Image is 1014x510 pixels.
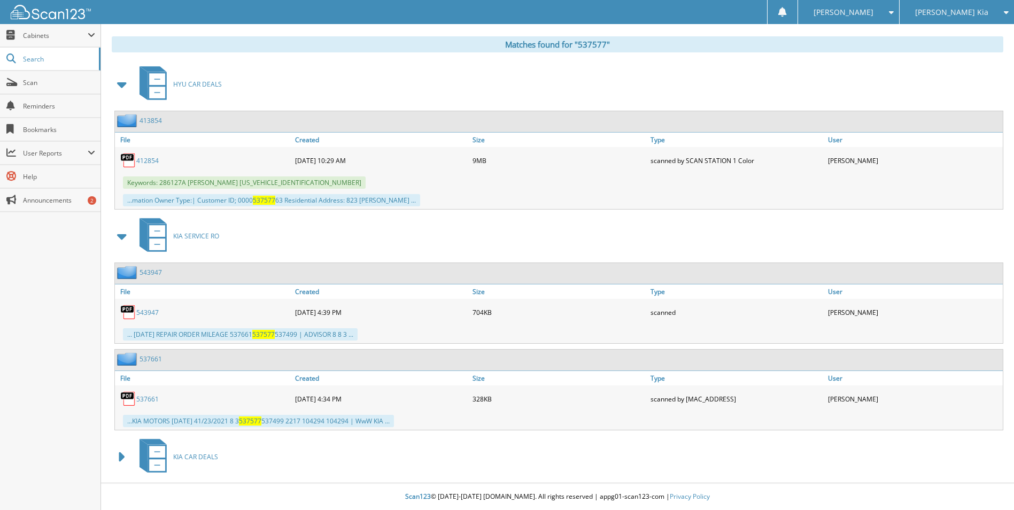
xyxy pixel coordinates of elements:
[825,133,1003,147] a: User
[825,371,1003,385] a: User
[470,284,647,299] a: Size
[648,371,825,385] a: Type
[470,150,647,171] div: 9MB
[123,176,366,189] span: Keywords: 286127A [PERSON_NAME] [US_VEHICLE_IDENTIFICATION_NUMBER]
[120,391,136,407] img: PDF.png
[123,415,394,427] div: ...KIA MOTORS [DATE] 41/23/2021 8 3 537499 2217 104294 104294 | WwW KIA ...
[470,371,647,385] a: Size
[23,78,95,87] span: Scan
[115,371,292,385] a: File
[101,484,1014,510] div: © [DATE]-[DATE] [DOMAIN_NAME]. All rights reserved | appg01-scan123-com |
[173,231,219,241] span: KIA SERVICE RO
[470,302,647,323] div: 704KB
[470,388,647,409] div: 328KB
[173,452,218,461] span: KIA CAR DEALS
[136,395,159,404] a: 537661
[120,152,136,168] img: PDF.png
[23,196,95,205] span: Announcements
[117,352,140,366] img: folder2.png
[117,114,140,127] img: folder2.png
[117,266,140,279] img: folder2.png
[115,133,292,147] a: File
[253,196,275,205] span: 537577
[88,196,96,205] div: 2
[11,5,91,19] img: scan123-logo-white.svg
[133,436,218,478] a: KIA CAR DEALS
[136,308,159,317] a: 543947
[239,416,261,426] span: 537577
[23,125,95,134] span: Bookmarks
[814,9,873,16] span: [PERSON_NAME]
[292,371,470,385] a: Created
[825,150,1003,171] div: [PERSON_NAME]
[292,133,470,147] a: Created
[648,284,825,299] a: Type
[112,36,1003,52] div: Matches found for "537577"
[23,149,88,158] span: User Reports
[136,156,159,165] a: 412854
[648,388,825,409] div: scanned by [MAC_ADDRESS]
[140,354,162,364] a: 537661
[292,388,470,409] div: [DATE] 4:34 PM
[173,80,222,89] span: HYU CAR DEALS
[648,150,825,171] div: scanned by SCAN STATION 1 Color
[123,194,420,206] div: ...mation Owner Type:| Customer ID; 0000 63 Residential Address: 823 [PERSON_NAME] ...
[140,116,162,125] a: 413854
[140,268,162,277] a: 543947
[648,133,825,147] a: Type
[23,31,88,40] span: Cabinets
[292,284,470,299] a: Created
[123,328,358,341] div: ... [DATE] REPAIR ORDER MILEAGE 537661 537499 | ADVISOR 8 8 3 ...
[670,492,710,501] a: Privacy Policy
[133,63,222,105] a: HYU CAR DEALS
[23,55,94,64] span: Search
[470,133,647,147] a: Size
[23,102,95,111] span: Reminders
[115,284,292,299] a: File
[648,302,825,323] div: scanned
[825,388,1003,409] div: [PERSON_NAME]
[825,302,1003,323] div: [PERSON_NAME]
[292,150,470,171] div: [DATE] 10:29 AM
[915,9,988,16] span: [PERSON_NAME] Kia
[23,172,95,181] span: Help
[133,215,219,257] a: KIA SERVICE RO
[405,492,431,501] span: Scan123
[252,330,275,339] span: 537577
[120,304,136,320] img: PDF.png
[292,302,470,323] div: [DATE] 4:39 PM
[825,284,1003,299] a: User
